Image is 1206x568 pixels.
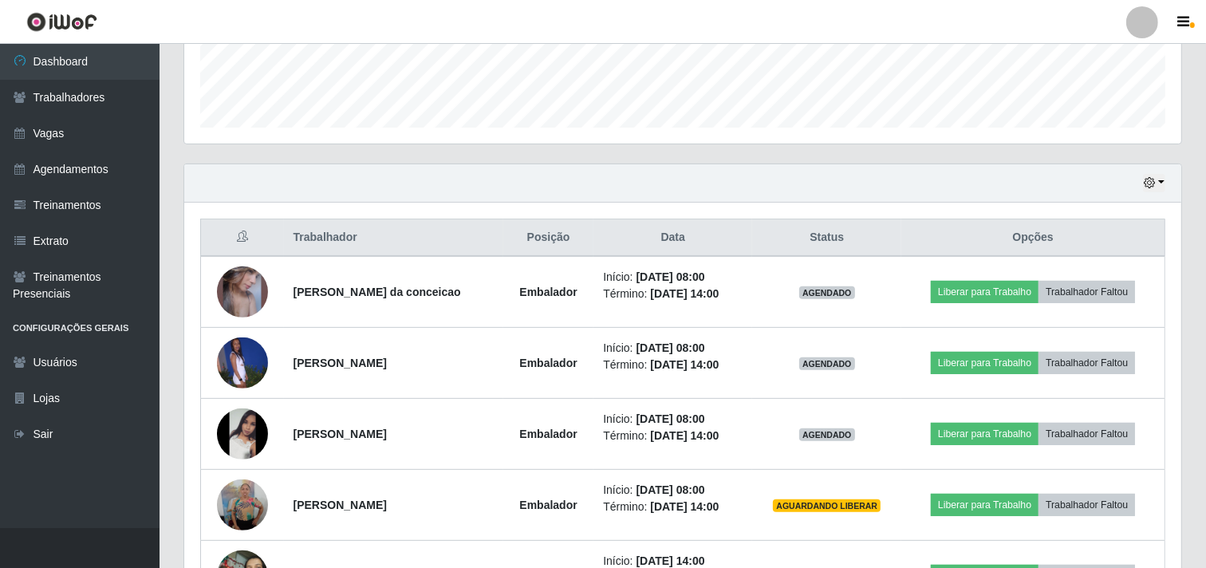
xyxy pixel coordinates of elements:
span: AGUARDANDO LIBERAR [773,499,881,512]
button: Liberar para Trabalho [931,352,1038,374]
time: [DATE] 14:00 [636,554,705,567]
li: Início: [603,269,743,286]
span: AGENDADO [799,357,855,370]
button: Liberar para Trabalho [931,423,1038,445]
strong: [PERSON_NAME] [294,428,387,440]
span: AGENDADO [799,286,855,299]
button: Trabalhador Faltou [1038,423,1135,445]
strong: [PERSON_NAME] da conceicao [294,286,461,298]
button: Liberar para Trabalho [931,281,1038,303]
button: Trabalhador Faltou [1038,494,1135,516]
time: [DATE] 14:00 [650,358,719,371]
li: Início: [603,411,743,428]
li: Término: [603,286,743,302]
th: Status [752,219,901,257]
li: Início: [603,482,743,499]
strong: Embalador [519,428,577,440]
strong: Embalador [519,286,577,298]
time: [DATE] 08:00 [636,483,705,496]
time: [DATE] 08:00 [636,412,705,425]
button: Trabalhador Faltou [1038,281,1135,303]
th: Trabalhador [284,219,503,257]
th: Data [593,219,752,257]
time: [DATE] 14:00 [650,287,719,300]
th: Posição [503,219,593,257]
img: 1745859119141.jpeg [217,408,268,460]
li: Término: [603,499,743,515]
strong: Embalador [519,357,577,369]
time: [DATE] 08:00 [636,270,705,283]
li: Início: [603,340,743,357]
time: [DATE] 14:00 [650,500,719,513]
strong: [PERSON_NAME] [294,357,387,369]
img: 1745848645902.jpeg [217,337,268,389]
li: Término: [603,428,743,444]
img: 1747678761678.jpeg [217,479,268,531]
button: Trabalhador Faltou [1038,352,1135,374]
time: [DATE] 08:00 [636,341,705,354]
button: Liberar para Trabalho [931,494,1038,516]
th: Opções [901,219,1165,257]
strong: Embalador [519,499,577,511]
img: CoreUI Logo [26,12,97,32]
img: 1758218075605.jpeg [217,254,268,331]
time: [DATE] 14:00 [650,429,719,442]
strong: [PERSON_NAME] [294,499,387,511]
li: Término: [603,357,743,373]
span: AGENDADO [799,428,855,441]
